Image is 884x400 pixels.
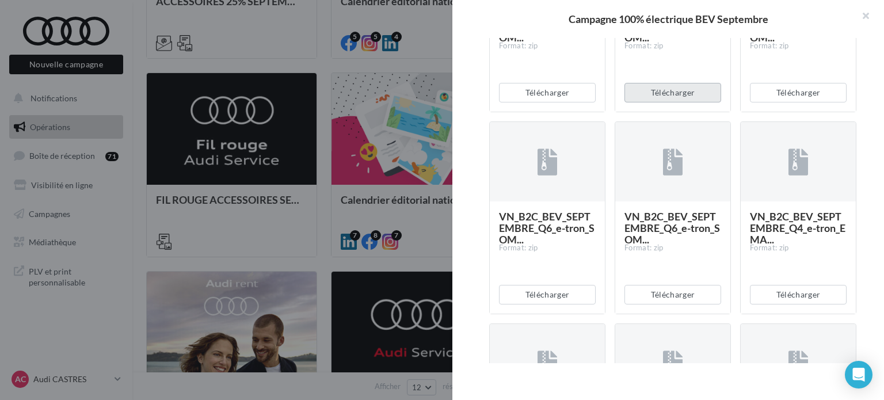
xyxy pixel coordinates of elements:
[471,14,866,24] div: Campagne 100% électrique BEV Septembre
[499,243,596,253] div: Format: zip
[624,210,720,246] span: VN_B2C_BEV_SEPTEMBRE_Q6_e-tron_SOM...
[750,41,847,51] div: Format: zip
[845,361,872,388] div: Open Intercom Messenger
[499,83,596,102] button: Télécharger
[624,285,721,304] button: Télécharger
[750,210,845,246] span: VN_B2C_BEV_SEPTEMBRE_Q4_e-tron_EMA...
[750,83,847,102] button: Télécharger
[624,41,721,51] div: Format: zip
[499,41,596,51] div: Format: zip
[499,210,595,246] span: VN_B2C_BEV_SEPTEMBRE_Q6_e-tron_SOM...
[750,243,847,253] div: Format: zip
[750,285,847,304] button: Télécharger
[624,243,721,253] div: Format: zip
[624,83,721,102] button: Télécharger
[499,285,596,304] button: Télécharger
